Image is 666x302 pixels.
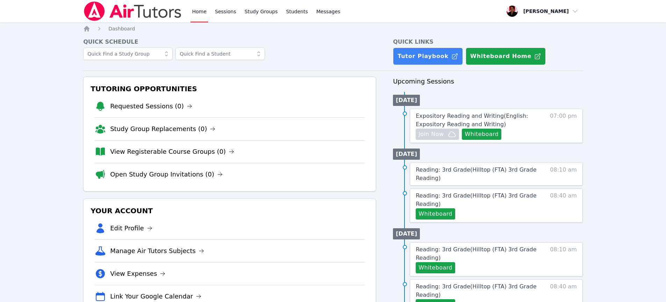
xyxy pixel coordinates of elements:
a: Open Study Group Invitations (0) [110,170,223,179]
span: Reading: 3rd Grade ( Hilltop (FTA) 3rd Grade Reading ) [416,192,536,207]
span: Join Now [418,130,444,138]
h3: Your Account [89,204,370,217]
input: Quick Find a Student [176,48,265,60]
span: 08:10 am [550,166,577,182]
span: 07:00 pm [550,112,577,140]
li: [DATE] [393,149,420,160]
span: 08:40 am [550,192,577,220]
a: Reading: 3rd Grade(Hilltop (FTA) 3rd Grade Reading) [416,282,537,299]
span: Dashboard [108,26,135,31]
h4: Quick Schedule [83,38,376,46]
a: View Registerable Course Groups (0) [110,147,234,157]
button: Whiteboard [416,208,455,220]
input: Quick Find a Study Group [83,48,173,60]
span: Messages [316,8,341,15]
img: Air Tutors [83,1,182,21]
a: Tutor Playbook [393,48,463,65]
a: Requested Sessions (0) [110,101,192,111]
span: Reading: 3rd Grade ( Hilltop (FTA) 3rd Grade Reading ) [416,166,536,181]
nav: Breadcrumb [83,25,583,32]
a: View Expenses [110,269,165,279]
a: Manage Air Tutors Subjects [110,246,204,256]
a: Reading: 3rd Grade(Hilltop (FTA) 3rd Grade Reading) [416,166,537,182]
button: Whiteboard [462,129,501,140]
button: Join Now [416,129,459,140]
button: Whiteboard [416,262,455,273]
a: Study Group Replacements (0) [110,124,215,134]
h3: Upcoming Sessions [393,77,583,86]
a: Expository Reading and Writing(English: Expository Reading and Writing) [416,112,537,129]
span: 08:10 am [550,245,577,273]
span: Expository Reading and Writing ( English: Expository Reading and Writing ) [416,113,528,128]
h4: Quick Links [393,38,583,46]
a: Edit Profile [110,223,152,233]
h3: Tutoring Opportunities [89,82,370,95]
li: [DATE] [393,228,420,239]
a: Reading: 3rd Grade(Hilltop (FTA) 3rd Grade Reading) [416,192,537,208]
a: Link Your Google Calendar [110,292,201,301]
li: [DATE] [393,95,420,106]
span: Reading: 3rd Grade ( Hilltop (FTA) 3rd Grade Reading ) [416,246,536,261]
a: Dashboard [108,25,135,32]
button: Whiteboard Home [466,48,546,65]
span: Reading: 3rd Grade ( Hilltop (FTA) 3rd Grade Reading ) [416,283,536,298]
a: Reading: 3rd Grade(Hilltop (FTA) 3rd Grade Reading) [416,245,537,262]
